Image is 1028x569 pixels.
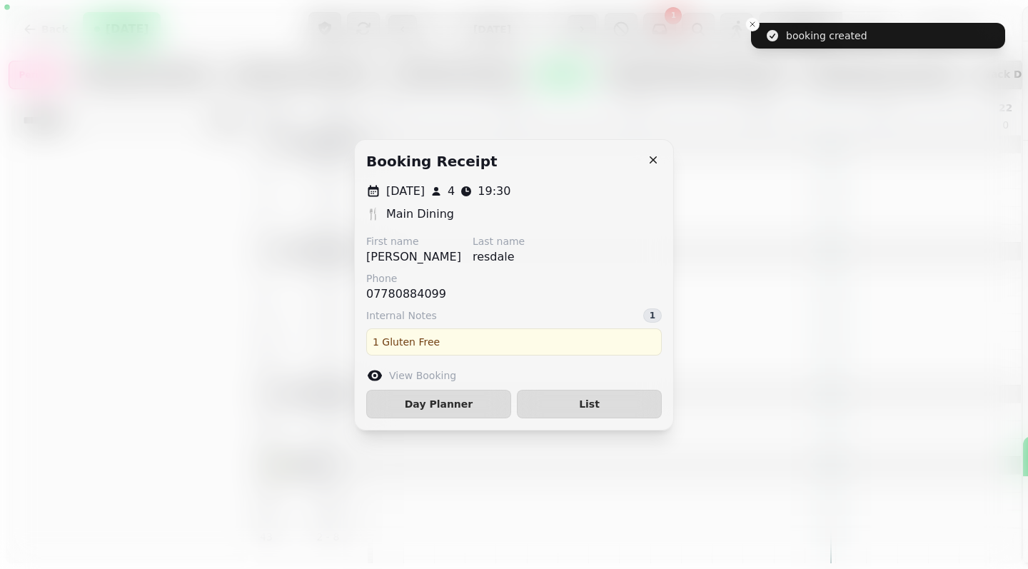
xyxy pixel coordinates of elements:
[366,286,446,303] p: 07780884099
[517,390,662,418] button: List
[366,234,461,248] label: First name
[529,399,650,409] span: List
[473,248,525,266] p: resdale
[366,328,662,356] div: 1 Gluten Free
[366,308,437,323] span: Internal Notes
[478,183,510,200] p: 19:30
[366,390,511,418] button: Day Planner
[473,234,525,248] label: Last name
[366,248,461,266] p: [PERSON_NAME]
[366,271,446,286] label: Phone
[643,308,662,323] div: 1
[378,399,499,409] span: Day Planner
[386,206,454,223] p: Main Dining
[386,183,425,200] p: [DATE]
[366,206,381,223] p: 🍴
[366,151,498,171] h2: Booking receipt
[448,183,455,200] p: 4
[389,368,456,383] label: View Booking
